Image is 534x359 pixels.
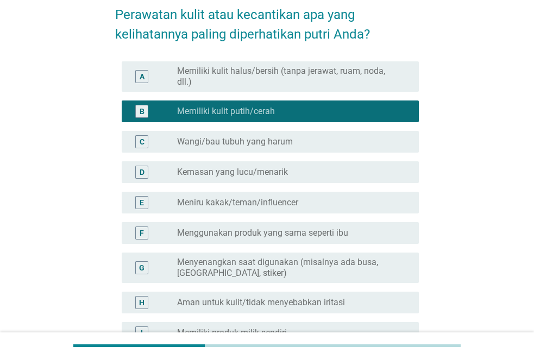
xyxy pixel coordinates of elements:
div: B [140,105,145,117]
div: E [140,197,144,208]
div: C [140,136,145,147]
div: I [141,327,143,338]
div: F [140,227,144,238]
div: G [139,262,145,273]
label: Wangi/bau tubuh yang harum [177,136,293,147]
label: Kemasan yang lucu/menarik [177,167,288,178]
div: A [140,71,145,82]
div: D [140,166,145,178]
label: Aman untuk kulit/tidak menyebabkan iritasi [177,297,345,308]
label: Menggunakan produk yang sama seperti ibu [177,228,348,238]
label: Meniru kakak/teman/influencer [177,197,298,208]
div: H [139,297,145,308]
label: Menyenangkan saat digunakan (misalnya ada busa, [GEOGRAPHIC_DATA], stiker) [177,257,401,279]
label: Memiliki kulit halus/bersih (tanpa jerawat, ruam, noda, dll.) [177,66,401,87]
label: Memiliki kulit putih/cerah [177,106,275,117]
label: Memiliki produk milik sendiri [177,327,287,338]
